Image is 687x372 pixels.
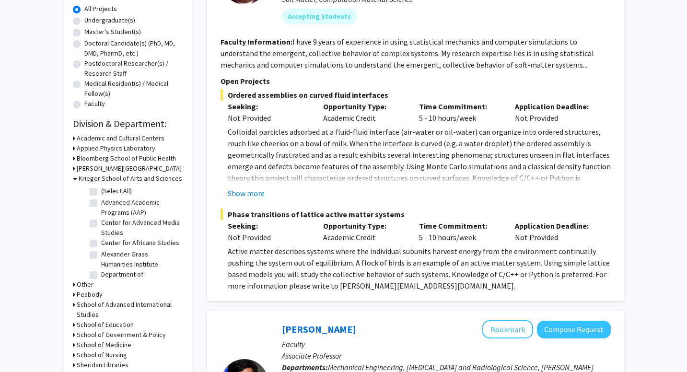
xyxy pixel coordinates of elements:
label: (Select All) [101,186,132,196]
label: Undergraduate(s) [84,15,135,25]
span: Phase transitions of lattice active matter systems [221,209,611,220]
h3: School of Government & Policy [77,330,166,340]
p: Seeking: [228,101,309,112]
div: 5 - 10 hours/week [412,220,508,243]
p: Opportunity Type: [323,220,405,232]
p: Application Deadline: [515,101,596,112]
p: Opportunity Type: [323,101,405,112]
p: Seeking: [228,220,309,232]
label: All Projects [84,4,117,14]
mat-chip: Accepting Students [282,9,357,24]
div: Not Provided [228,232,309,243]
fg-read-more: I have 9 years of experience in using statistical mechanics and computer simulations to understan... [221,37,594,70]
button: Add Ishan Barman to Bookmarks [482,320,533,338]
h3: Bloomberg School of Public Health [77,153,176,163]
label: Master's Student(s) [84,27,141,37]
h3: Krieger School of Arts and Sciences [79,174,182,184]
p: Time Commitment: [419,101,501,112]
label: Faculty [84,99,105,109]
h3: Applied Physics Laboratory [77,143,155,153]
label: Medical Resident(s) / Medical Fellow(s) [84,79,183,99]
label: Advanced Academic Programs (AAP) [101,198,181,218]
div: Not Provided [508,220,604,243]
div: 5 - 10 hours/week [412,101,508,124]
p: Active matter describes systems where the individual subunits harvest energy from the environment... [228,245,611,291]
label: Alexander Grass Humanities Institute [101,249,181,269]
button: Show more [228,187,265,199]
div: Not Provided [508,101,604,124]
h2: Division & Department: [73,118,183,129]
label: Doctoral Candidate(s) (PhD, MD, DMD, PharmD, etc.) [84,38,183,58]
p: Associate Professor [282,350,611,361]
p: Colloidal particles adsorbed at a fluid-fluid interface (air-water or oil-water) can organize int... [228,126,611,195]
h3: Academic and Cultural Centers [77,133,164,143]
h3: School of Nursing [77,350,127,360]
h3: [PERSON_NAME][GEOGRAPHIC_DATA] [77,163,182,174]
label: Postdoctoral Researcher(s) / Research Staff [84,58,183,79]
b: Faculty Information: [221,37,292,46]
p: Faculty [282,338,611,350]
label: Center for Advanced Media Studies [101,218,181,238]
b: Departments: [282,362,328,372]
p: Time Commitment: [419,220,501,232]
h3: School of Education [77,320,134,330]
label: Center for Africana Studies [101,238,179,248]
div: Not Provided [228,112,309,124]
div: Academic Credit [316,101,412,124]
p: Open Projects [221,75,611,87]
span: Ordered assemblies on curved fluid interfaces [221,89,611,101]
h3: School of Medicine [77,340,131,350]
button: Compose Request to Ishan Barman [537,321,611,338]
div: Academic Credit [316,220,412,243]
a: [PERSON_NAME] [282,323,356,335]
p: Application Deadline: [515,220,596,232]
h3: Sheridan Libraries [77,360,128,370]
iframe: Chat [7,329,41,365]
h3: Other [77,279,93,290]
label: Department of Anthropology [101,269,181,290]
h3: School of Advanced International Studies [77,300,183,320]
h3: Peabody [77,290,103,300]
